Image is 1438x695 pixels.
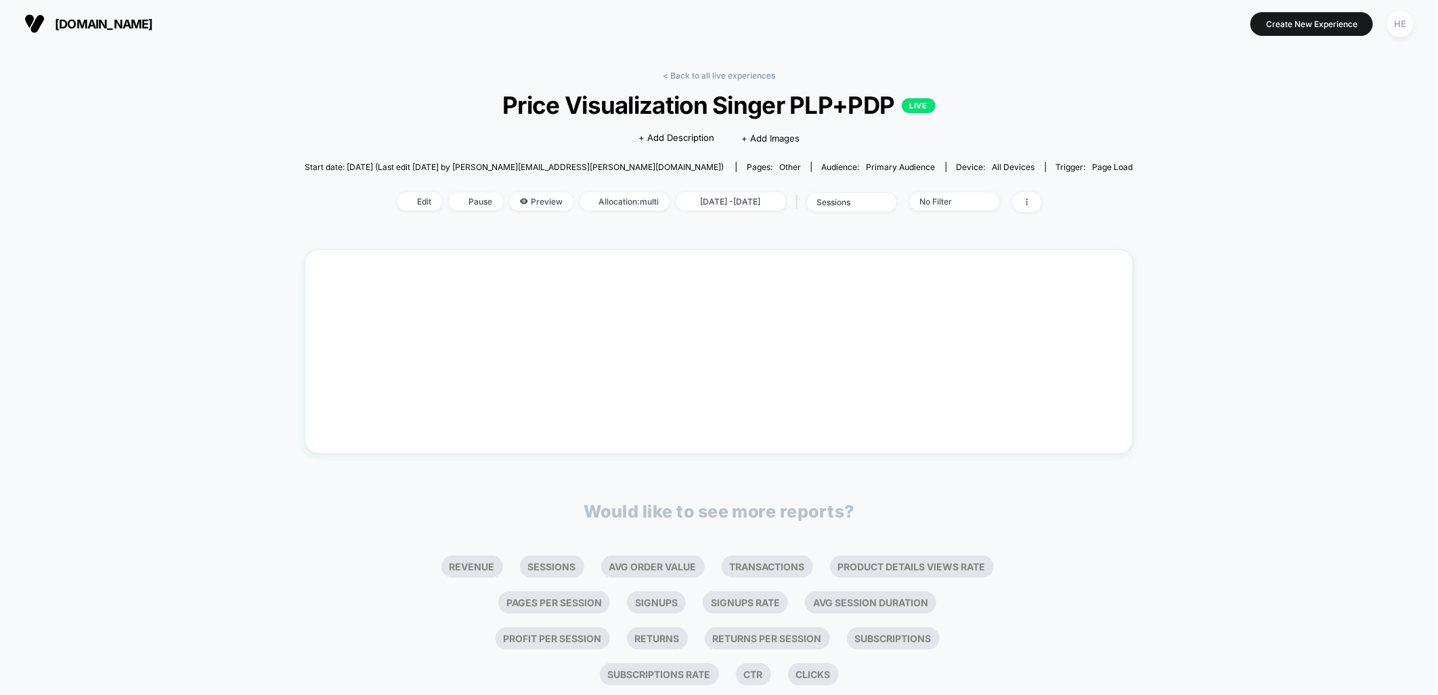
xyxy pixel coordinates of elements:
span: other [779,162,801,172]
li: Returns [627,627,688,650]
div: sessions [817,197,871,207]
span: Pause [449,192,503,211]
li: Product Details Views Rate [830,555,994,578]
li: Revenue [441,555,503,578]
button: Create New Experience [1250,12,1373,36]
div: Pages: [747,162,801,172]
li: Subscriptions [847,627,940,650]
li: Profit Per Session [496,627,610,650]
img: Visually logo [24,14,45,34]
li: Returns Per Session [705,627,830,650]
li: Signups [627,591,686,614]
div: Trigger: [1056,162,1133,172]
span: [DATE] - [DATE] [676,192,786,211]
li: Clicks [788,663,839,686]
p: Would like to see more reports? [584,501,854,522]
span: Start date: [DATE] (Last edit [DATE] by [PERSON_NAME][EMAIL_ADDRESS][PERSON_NAME][DOMAIN_NAME]) [305,162,724,172]
span: + Add Description [638,131,714,145]
div: Audience: [822,162,936,172]
span: | [793,192,807,212]
span: all devices [993,162,1035,172]
span: Allocation: multi [580,192,670,211]
li: Avg Session Duration [805,591,936,614]
div: No Filter [920,196,974,207]
p: LIVE [902,98,936,113]
span: Price Visualization Singer PLP+PDP [346,91,1091,119]
li: Signups Rate [703,591,788,614]
li: Subscriptions Rate [600,663,719,686]
a: < Back to all live experiences [663,70,775,81]
span: Preview [510,192,573,211]
div: HE [1387,11,1414,37]
span: Edit [397,192,442,211]
li: Ctr [736,663,771,686]
button: [DOMAIN_NAME] [20,13,157,35]
span: Page Load [1093,162,1133,172]
button: HE [1383,10,1418,38]
span: Device: [946,162,1045,172]
li: Sessions [520,555,584,578]
span: [DOMAIN_NAME] [55,17,153,31]
li: Transactions [722,555,813,578]
li: Pages Per Session [498,591,610,614]
span: + Add Images [741,133,800,144]
span: Primary Audience [867,162,936,172]
li: Avg Order Value [601,555,705,578]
